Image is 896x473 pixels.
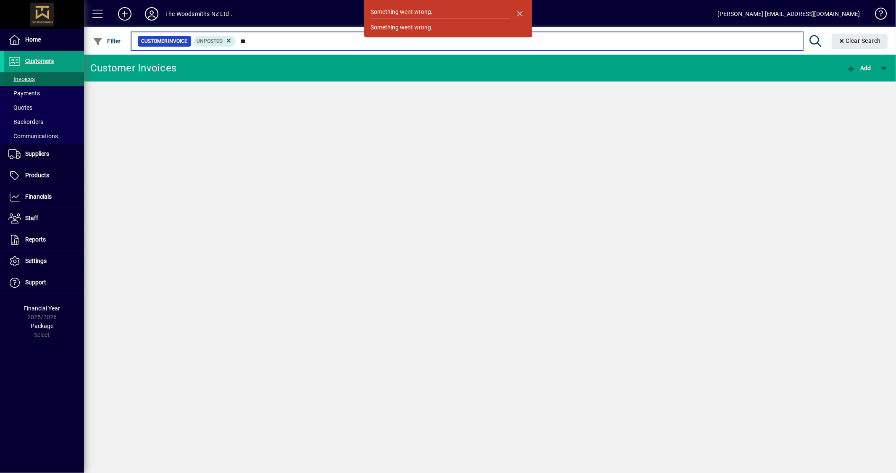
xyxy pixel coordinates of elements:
[4,86,84,100] a: Payments
[165,7,232,21] div: The Woodsmiths NZ Ltd .
[25,236,46,243] span: Reports
[844,60,873,76] button: Add
[8,133,58,139] span: Communications
[869,2,885,29] a: Knowledge Base
[4,187,84,208] a: Financials
[832,34,888,49] button: Clear
[4,72,84,86] a: Invoices
[24,305,60,312] span: Financial Year
[90,61,176,75] div: Customer Invoices
[138,6,165,21] button: Profile
[4,129,84,143] a: Communications
[25,172,49,179] span: Products
[4,165,84,186] a: Products
[8,104,32,111] span: Quotes
[8,76,35,82] span: Invoices
[25,215,38,221] span: Staff
[194,36,236,47] mat-chip: Customer Invoice Status: Unposted
[25,279,46,286] span: Support
[25,150,49,157] span: Suppliers
[25,193,52,200] span: Financials
[4,29,84,50] a: Home
[8,90,40,97] span: Payments
[4,208,84,229] a: Staff
[31,323,53,329] span: Package
[838,37,881,44] span: Clear Search
[25,58,54,64] span: Customers
[25,258,47,264] span: Settings
[4,100,84,115] a: Quotes
[93,38,121,45] span: Filter
[8,118,43,125] span: Backorders
[4,272,84,293] a: Support
[141,37,188,45] span: Customer Invoice
[846,65,871,71] span: Add
[718,7,860,21] div: [PERSON_NAME] [EMAIL_ADDRESS][DOMAIN_NAME]
[4,144,84,165] a: Suppliers
[91,34,123,49] button: Filter
[197,38,223,44] span: Unposted
[4,251,84,272] a: Settings
[111,6,138,21] button: Add
[4,229,84,250] a: Reports
[4,115,84,129] a: Backorders
[25,36,41,43] span: Home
